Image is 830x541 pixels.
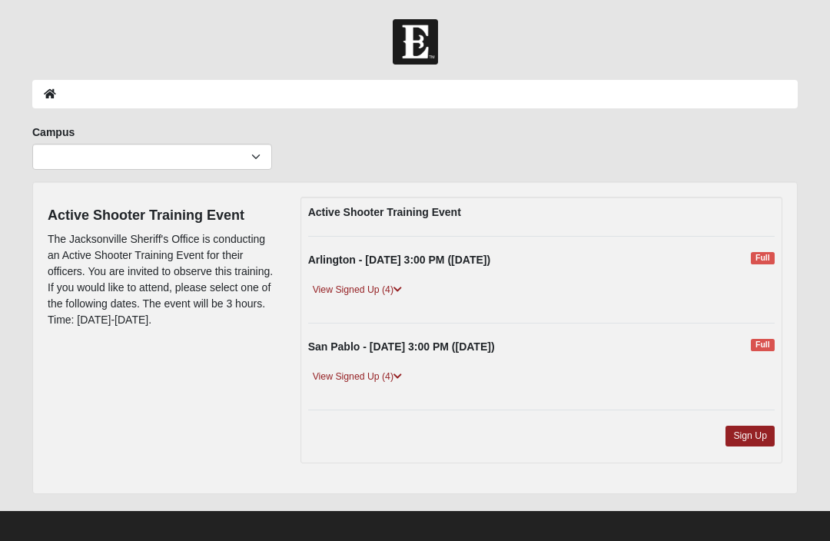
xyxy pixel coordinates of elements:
[751,339,775,351] span: Full
[48,207,277,224] h4: Active Shooter Training Event
[48,231,277,328] p: The Jacksonville Sheriff's Office is conducting an Active Shooter Training Event for their office...
[725,426,775,446] a: Sign Up
[308,254,490,266] strong: Arlington - [DATE] 3:00 PM ([DATE])
[308,369,407,385] a: View Signed Up (4)
[32,124,75,140] label: Campus
[308,206,461,218] strong: Active Shooter Training Event
[751,252,775,264] span: Full
[308,340,495,353] strong: San Pablo - [DATE] 3:00 PM ([DATE])
[308,282,407,298] a: View Signed Up (4)
[393,19,438,65] img: Church of Eleven22 Logo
